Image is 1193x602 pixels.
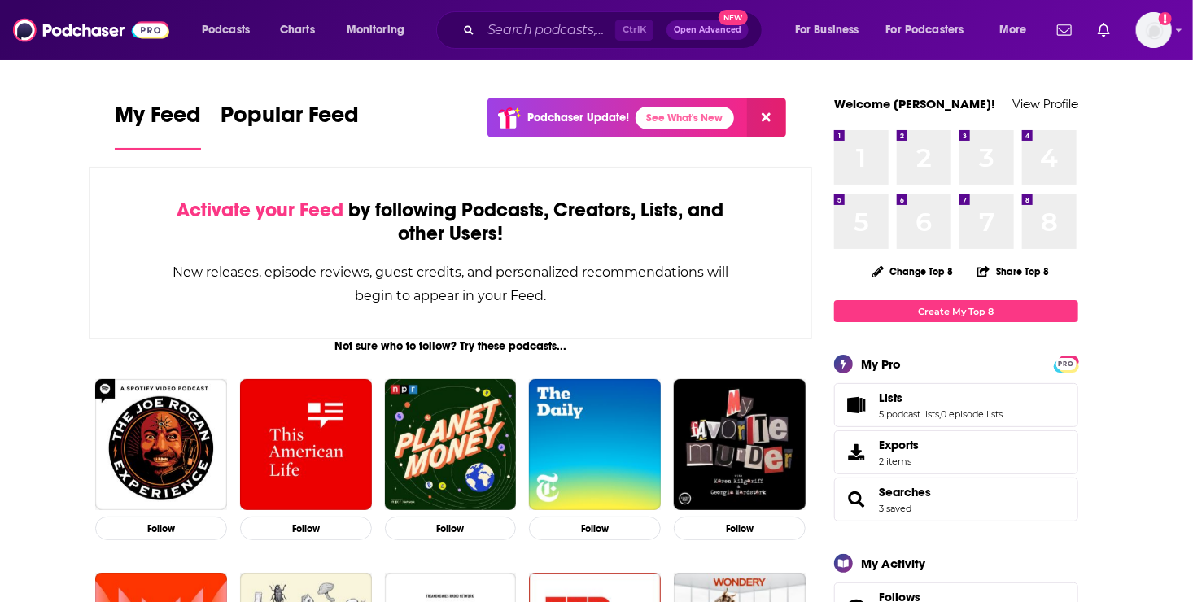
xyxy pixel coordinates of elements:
[615,20,653,41] span: Ctrl K
[674,517,806,540] button: Follow
[674,26,741,34] span: Open Advanced
[269,17,325,43] a: Charts
[527,111,629,124] p: Podchaser Update!
[1136,12,1172,48] span: Logged in as roneledotsonRAD
[202,19,250,41] span: Podcasts
[941,408,1003,420] a: 0 episode lists
[784,17,880,43] button: open menu
[795,19,859,41] span: For Business
[171,198,730,246] div: by following Podcasts, Creators, Lists, and other Users!
[13,15,169,46] img: Podchaser - Follow, Share and Rate Podcasts
[190,17,271,43] button: open menu
[879,390,902,405] span: Lists
[879,408,939,420] a: 5 podcast lists
[939,408,941,420] span: ,
[452,11,778,49] div: Search podcasts, credits, & more...
[1136,12,1172,48] img: User Profile
[863,261,964,281] button: Change Top 8
[834,478,1078,521] span: Searches
[886,19,964,41] span: For Podcasters
[529,517,661,540] button: Follow
[879,456,919,467] span: 2 items
[115,101,201,138] span: My Feed
[879,390,1003,405] a: Lists
[347,19,404,41] span: Monitoring
[1012,96,1078,111] a: View Profile
[834,430,1078,474] a: Exports
[481,17,615,43] input: Search podcasts, credits, & more...
[221,101,359,150] a: Popular Feed
[240,379,372,511] img: This American Life
[221,101,359,138] span: Popular Feed
[999,19,1027,41] span: More
[861,356,901,372] div: My Pro
[385,517,517,540] button: Follow
[879,503,911,514] a: 3 saved
[95,379,227,511] img: The Joe Rogan Experience
[95,517,227,540] button: Follow
[840,488,872,511] a: Searches
[115,101,201,150] a: My Feed
[834,383,1078,427] span: Lists
[280,19,315,41] span: Charts
[1091,16,1117,44] a: Show notifications dropdown
[988,17,1047,43] button: open menu
[840,441,872,464] span: Exports
[1136,12,1172,48] button: Show profile menu
[335,17,426,43] button: open menu
[834,300,1078,322] a: Create My Top 8
[666,20,749,40] button: Open AdvancedNew
[240,517,372,540] button: Follow
[876,17,988,43] button: open menu
[861,556,925,571] div: My Activity
[1051,16,1078,44] a: Show notifications dropdown
[1056,357,1076,369] a: PRO
[529,379,661,511] img: The Daily
[879,485,931,499] a: Searches
[1056,358,1076,370] span: PRO
[879,438,919,452] span: Exports
[840,394,872,417] a: Lists
[385,379,517,511] img: Planet Money
[171,260,730,308] div: New releases, episode reviews, guest credits, and personalized recommendations will begin to appe...
[674,379,806,511] img: My Favorite Murder with Karen Kilgariff and Georgia Hardstark
[977,255,1050,287] button: Share Top 8
[89,339,812,353] div: Not sure who to follow? Try these podcasts...
[719,10,748,25] span: New
[636,107,734,129] a: See What's New
[834,96,995,111] a: Welcome [PERSON_NAME]!
[177,198,343,222] span: Activate your Feed
[1159,12,1172,25] svg: Add a profile image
